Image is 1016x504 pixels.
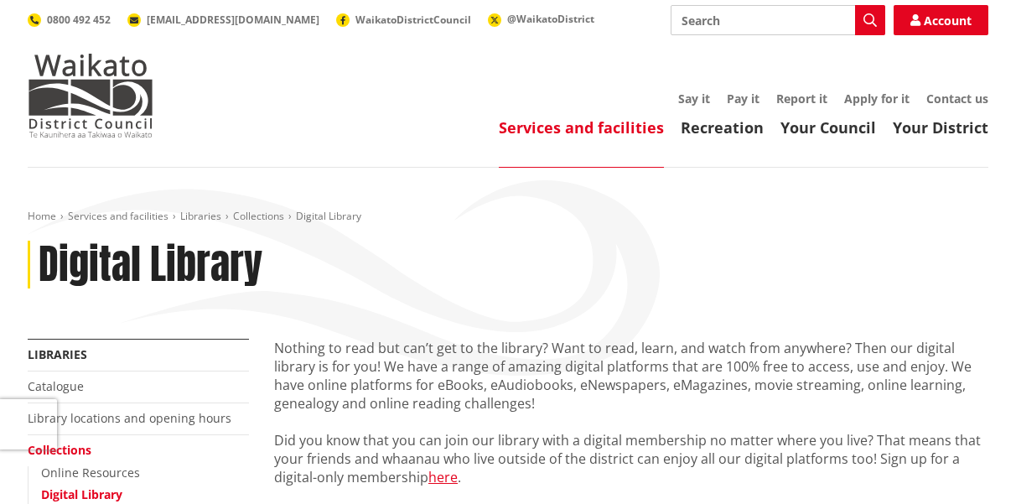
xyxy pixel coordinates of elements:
p: Did you know that you can join our library with a digital membership no matter where you live? Th... [274,431,988,486]
span: @WaikatoDistrict [507,12,594,26]
a: Collections [28,442,91,458]
a: Online Resources [41,465,140,481]
a: Your Council [780,117,876,138]
a: Recreation [681,117,764,138]
span: 0800 492 452 [47,13,111,27]
a: @WaikatoDistrict [488,12,594,26]
a: Home [28,209,56,223]
a: here [428,468,458,486]
nav: breadcrumb [28,210,988,224]
a: Pay it [727,91,759,107]
span: Digital Library [296,209,361,223]
a: [EMAIL_ADDRESS][DOMAIN_NAME] [127,13,319,27]
a: Services and facilities [499,117,664,138]
a: Collections [233,209,284,223]
a: Account [894,5,988,35]
h1: Digital Library [39,241,262,289]
a: Library locations and opening hours [28,410,231,426]
a: Report it [776,91,827,107]
a: WaikatoDistrictCouncil [336,13,471,27]
a: Libraries [28,346,87,362]
input: Search input [671,5,885,35]
a: Libraries [180,209,221,223]
span: [EMAIL_ADDRESS][DOMAIN_NAME] [147,13,319,27]
a: Contact us [926,91,988,107]
p: Nothing to read but can’t get to the library? Want to read, learn, and watch from anywhere? Then ... [274,339,988,413]
a: Services and facilities [68,209,168,223]
a: Apply for it [844,91,910,107]
a: Your District [893,117,988,138]
span: WaikatoDistrictCouncil [355,13,471,27]
img: Waikato District Council - Te Kaunihera aa Takiwaa o Waikato [28,54,153,138]
a: 0800 492 452 [28,13,111,27]
a: Say it [678,91,710,107]
a: Catalogue [28,378,84,394]
a: Digital Library [41,486,122,502]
